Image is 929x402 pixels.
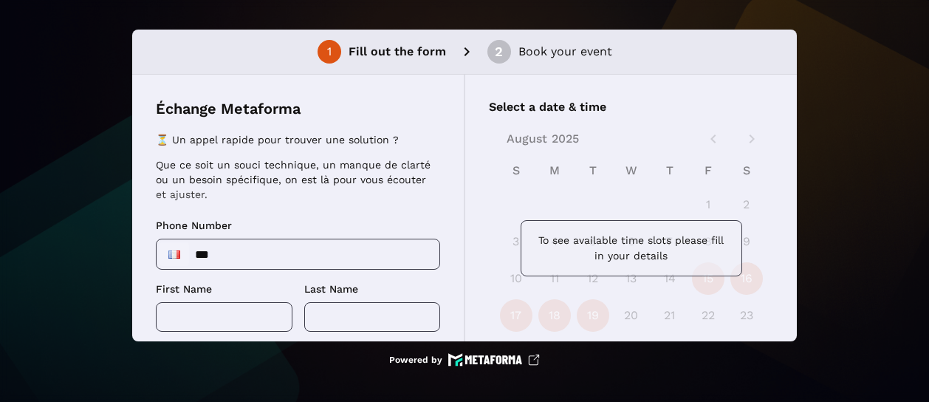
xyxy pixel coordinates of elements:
[304,283,358,295] span: Last Name
[389,354,442,366] p: Powered by
[489,98,773,116] p: Select a date & time
[327,45,332,58] div: 1
[156,157,436,202] p: Que ce soit un souci technique, un manque de clarté ou un besoin spécifique, on est là pour vous ...
[389,353,540,367] a: Powered by
[160,242,189,266] div: France: + 33
[156,132,436,147] p: ⏳ Un appel rapide pour trouver une solution ?
[156,219,232,231] span: Phone Number
[518,43,612,61] p: Book your event
[495,45,503,58] div: 2
[349,43,446,61] p: Fill out the form
[156,98,301,119] p: Échange Metaforma
[533,233,730,264] p: To see available time slots please fill in your details
[156,283,212,295] span: First Name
